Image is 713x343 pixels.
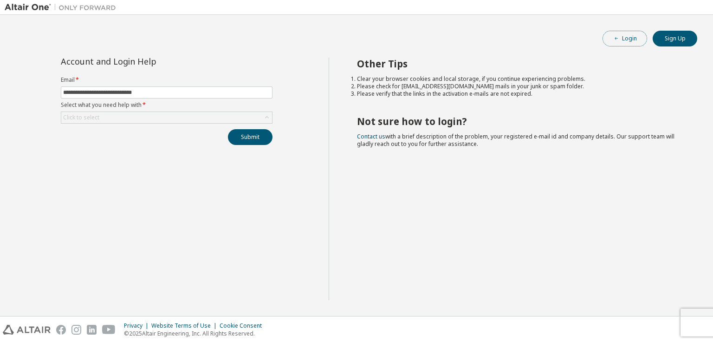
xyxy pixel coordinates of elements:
div: Click to select [63,114,99,121]
div: Website Terms of Use [151,322,220,330]
img: youtube.svg [102,325,116,335]
label: Select what you need help with [61,101,272,109]
a: Contact us [357,132,385,140]
div: Account and Login Help [61,58,230,65]
img: facebook.svg [56,325,66,335]
p: © 2025 Altair Engineering, Inc. All Rights Reserved. [124,330,267,337]
li: Please check for [EMAIL_ADDRESS][DOMAIN_NAME] mails in your junk or spam folder. [357,83,681,90]
button: Login [603,31,647,46]
div: Cookie Consent [220,322,267,330]
img: linkedin.svg [87,325,97,335]
div: Privacy [124,322,151,330]
img: instagram.svg [71,325,81,335]
span: with a brief description of the problem, your registered e-mail id and company details. Our suppo... [357,132,674,148]
h2: Other Tips [357,58,681,70]
h2: Not sure how to login? [357,115,681,127]
li: Please verify that the links in the activation e-mails are not expired. [357,90,681,98]
label: Email [61,76,272,84]
div: Click to select [61,112,272,123]
button: Submit [228,129,272,145]
li: Clear your browser cookies and local storage, if you continue experiencing problems. [357,75,681,83]
img: Altair One [5,3,121,12]
img: altair_logo.svg [3,325,51,335]
button: Sign Up [653,31,697,46]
